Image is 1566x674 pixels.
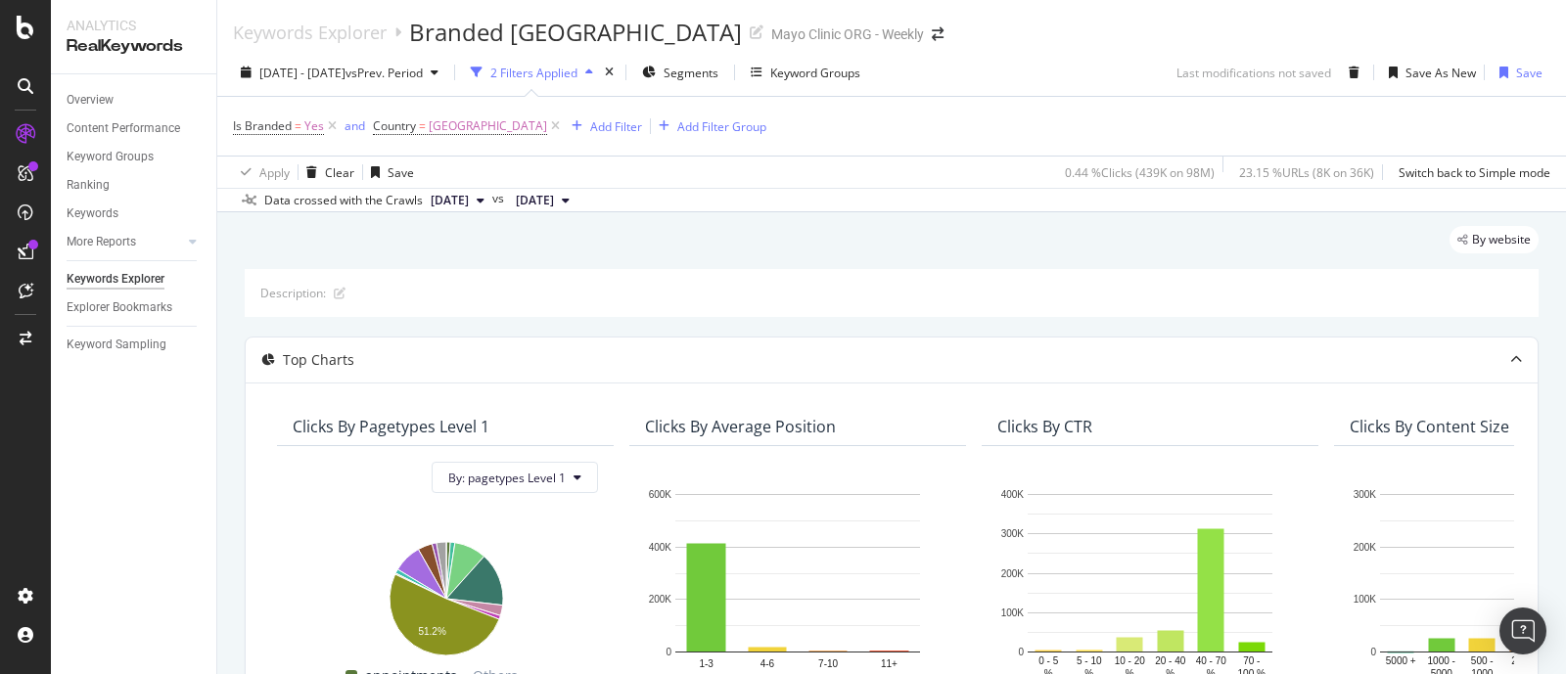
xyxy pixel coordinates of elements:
[233,157,290,188] button: Apply
[699,657,714,668] text: 1-3
[1471,655,1494,666] text: 500 -
[299,157,354,188] button: Clear
[1239,164,1374,181] div: 23.15 % URLs ( 8K on 36K )
[67,90,203,111] a: Overview
[67,90,114,111] div: Overview
[283,350,354,370] div: Top Charts
[67,118,203,139] a: Content Performance
[492,190,508,207] span: vs
[304,112,324,140] span: Yes
[818,657,838,668] text: 7-10
[463,57,601,88] button: 2 Filters Applied
[363,157,414,188] button: Save
[649,594,672,605] text: 200K
[419,117,426,134] span: =
[601,63,618,82] div: times
[1405,65,1476,81] div: Save As New
[67,297,203,318] a: Explorer Bookmarks
[590,118,642,135] div: Add Filter
[264,192,423,209] div: Data crossed with the Crawls
[67,335,166,355] div: Keyword Sampling
[1077,655,1102,666] text: 5 - 10
[67,203,118,224] div: Keywords
[1038,655,1058,666] text: 0 - 5
[1399,164,1550,181] div: Switch back to Simple mode
[67,232,183,252] a: More Reports
[645,417,836,436] div: Clicks By Average Position
[409,16,742,49] div: Branded [GEOGRAPHIC_DATA]
[634,57,726,88] button: Segments
[293,531,598,658] svg: A chart.
[325,164,354,181] div: Clear
[423,189,492,212] button: [DATE]
[1391,157,1550,188] button: Switch back to Simple mode
[1450,226,1539,253] div: legacy label
[67,269,203,290] a: Keywords Explorer
[932,27,944,41] div: arrow-right-arrow-left
[677,118,766,135] div: Add Filter Group
[233,117,292,134] span: Is Branded
[418,626,445,637] text: 51.2%
[1354,541,1377,552] text: 200K
[260,285,326,301] div: Description:
[1511,655,1534,666] text: 250 -
[997,417,1092,436] div: Clicks By CTR
[67,335,203,355] a: Keyword Sampling
[67,147,203,167] a: Keyword Groups
[881,657,898,668] text: 11+
[1176,65,1331,81] div: Last modifications not saved
[1499,607,1546,654] div: Open Intercom Messenger
[295,117,301,134] span: =
[373,117,416,134] span: Country
[1001,567,1025,578] text: 200K
[432,462,598,493] button: By: pagetypes Level 1
[490,65,577,81] div: 2 Filters Applied
[1370,647,1376,657] text: 0
[1516,65,1543,81] div: Save
[651,114,766,138] button: Add Filter Group
[1196,655,1227,666] text: 40 - 70
[67,203,203,224] a: Keywords
[67,175,203,196] a: Ranking
[1472,234,1531,246] span: By website
[431,192,469,209] span: 2025 Oct. 1st
[388,164,414,181] div: Save
[1018,647,1024,657] text: 0
[233,22,387,43] a: Keywords Explorer
[1001,607,1025,617] text: 100K
[760,657,775,668] text: 4-6
[67,35,201,58] div: RealKeywords
[1354,489,1377,500] text: 300K
[1354,594,1377,605] text: 100K
[293,417,489,436] div: Clicks By pagetypes Level 1
[345,116,365,135] button: and
[67,269,164,290] div: Keywords Explorer
[1386,655,1416,666] text: 5000 +
[429,112,547,140] span: [GEOGRAPHIC_DATA]
[67,147,154,167] div: Keyword Groups
[67,16,201,35] div: Analytics
[664,65,718,81] span: Segments
[1115,655,1146,666] text: 10 - 20
[259,65,345,81] span: [DATE] - [DATE]
[345,117,365,134] div: and
[1001,528,1025,539] text: 300K
[67,297,172,318] div: Explorer Bookmarks
[1428,655,1455,666] text: 1000 -
[743,57,868,88] button: Keyword Groups
[67,175,110,196] div: Ranking
[564,114,642,138] button: Add Filter
[448,470,566,486] span: By: pagetypes Level 1
[1065,164,1215,181] div: 0.44 % Clicks ( 439K on 98M )
[1350,417,1509,436] div: Clicks By Content Size
[666,647,671,657] text: 0
[67,232,136,252] div: More Reports
[770,65,860,81] div: Keyword Groups
[1001,489,1025,500] text: 400K
[516,192,554,209] span: 2025 Aug. 20th
[508,189,577,212] button: [DATE]
[1381,57,1476,88] button: Save As New
[1155,655,1186,666] text: 20 - 40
